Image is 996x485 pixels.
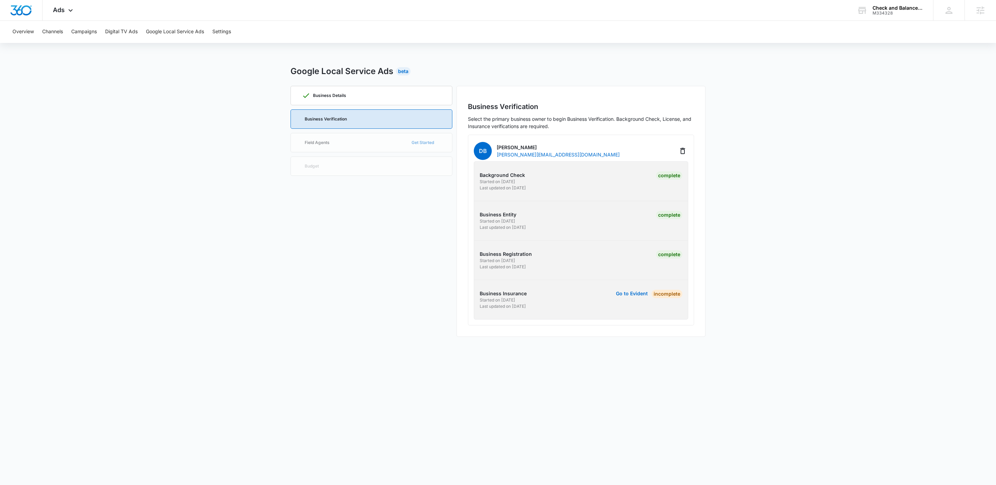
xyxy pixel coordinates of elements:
[656,171,682,180] div: Complete
[480,264,579,270] p: Last updated on [DATE]
[305,117,347,121] p: Business Verification
[468,115,694,130] p: Select the primary business owner to begin Business Verification. Background Check, License, and ...
[480,171,579,179] p: Background Check
[12,21,34,43] button: Overview
[480,297,579,303] p: Started on [DATE]
[480,218,579,224] p: Started on [DATE]
[146,21,204,43] button: Google Local Service Ads
[873,5,923,11] div: account name
[396,67,411,75] div: Beta
[480,290,579,297] p: Business Insurance
[652,290,682,298] div: Incomplete
[497,151,620,158] p: [PERSON_NAME][EMAIL_ADDRESS][DOMAIN_NAME]
[480,224,579,231] p: Last updated on [DATE]
[468,101,694,112] h2: Business Verification
[71,21,97,43] button: Campaigns
[656,211,682,219] div: Complete
[313,93,346,98] p: Business Details
[480,179,579,185] p: Started on [DATE]
[497,144,620,151] p: [PERSON_NAME]
[616,291,648,296] button: Go to Evident
[53,6,65,14] span: Ads
[474,142,492,160] span: DB
[480,250,579,258] p: Business Registration
[480,211,579,218] p: Business Entity
[290,109,452,129] a: Business Verification
[873,11,923,16] div: account id
[290,86,452,105] a: Business Details
[480,185,579,191] p: Last updated on [DATE]
[212,21,231,43] button: Settings
[656,250,682,259] div: Complete
[105,21,138,43] button: Digital TV Ads
[290,65,393,78] h2: Google Local Service Ads
[677,145,688,156] button: Delete
[480,303,579,309] p: Last updated on [DATE]
[42,21,63,43] button: Channels
[480,258,579,264] p: Started on [DATE]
